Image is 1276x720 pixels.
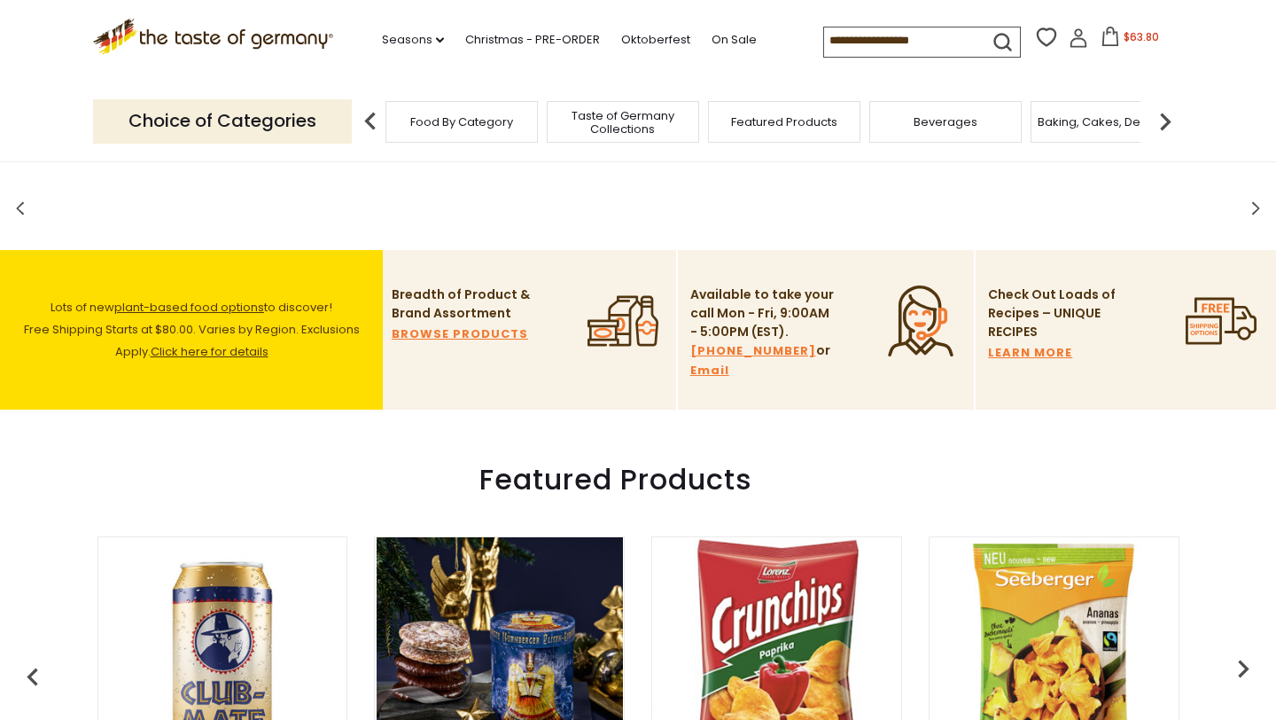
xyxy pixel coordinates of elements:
[1225,651,1261,686] img: previous arrow
[15,660,51,695] img: previous arrow
[24,299,360,360] span: Lots of new to discover! Free Shipping Starts at $80.00. Varies by Region. Exclusions Apply.
[1038,115,1175,129] a: Baking, Cakes, Desserts
[151,343,268,360] a: Click here for details
[988,343,1072,363] a: LEARN MORE
[690,341,816,361] a: [PHONE_NUMBER]
[552,109,694,136] a: Taste of Germany Collections
[465,30,600,50] a: Christmas - PRE-ORDER
[353,104,388,139] img: previous arrow
[1092,27,1167,53] button: $63.80
[731,115,837,129] a: Featured Products
[93,99,352,143] p: Choice of Categories
[690,286,836,380] p: Available to take your call Mon - Fri, 9:00AM - 5:00PM (EST). or
[988,286,1116,341] p: Check Out Loads of Recipes – UNIQUE RECIPES
[114,299,264,316] a: plant-based food options
[1148,104,1183,139] img: next arrow
[712,30,757,50] a: On Sale
[1124,29,1159,44] span: $63.80
[410,115,513,129] a: Food By Category
[690,361,729,380] a: Email
[392,286,538,323] p: Breadth of Product & Brand Assortment
[621,30,690,50] a: Oktoberfest
[914,115,977,129] a: Beverages
[392,325,528,344] a: BROWSE PRODUCTS
[382,30,444,50] a: Seasons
